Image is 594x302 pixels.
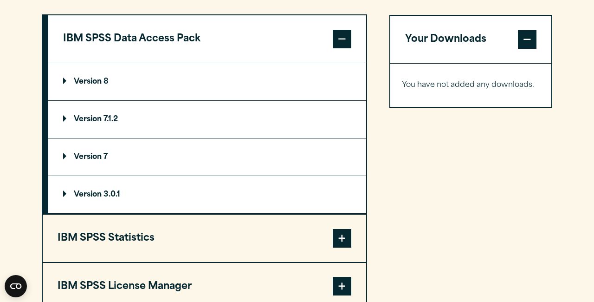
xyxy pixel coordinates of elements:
[48,176,366,213] summary: Version 3.0.1
[63,78,109,85] p: Version 8
[63,191,120,198] p: Version 3.0.1
[390,16,551,63] button: Your Downloads
[5,275,27,297] button: Open CMP widget
[63,116,118,123] p: Version 7.1.2
[48,101,366,138] summary: Version 7.1.2
[43,215,366,262] button: IBM SPSS Statistics
[48,138,366,176] summary: Version 7
[402,79,540,92] p: You have not added any downloads.
[390,63,551,107] div: Your Downloads
[48,63,366,100] summary: Version 8
[48,63,366,214] div: IBM SPSS Data Access Pack
[63,153,108,161] p: Version 7
[48,15,366,63] button: IBM SPSS Data Access Pack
